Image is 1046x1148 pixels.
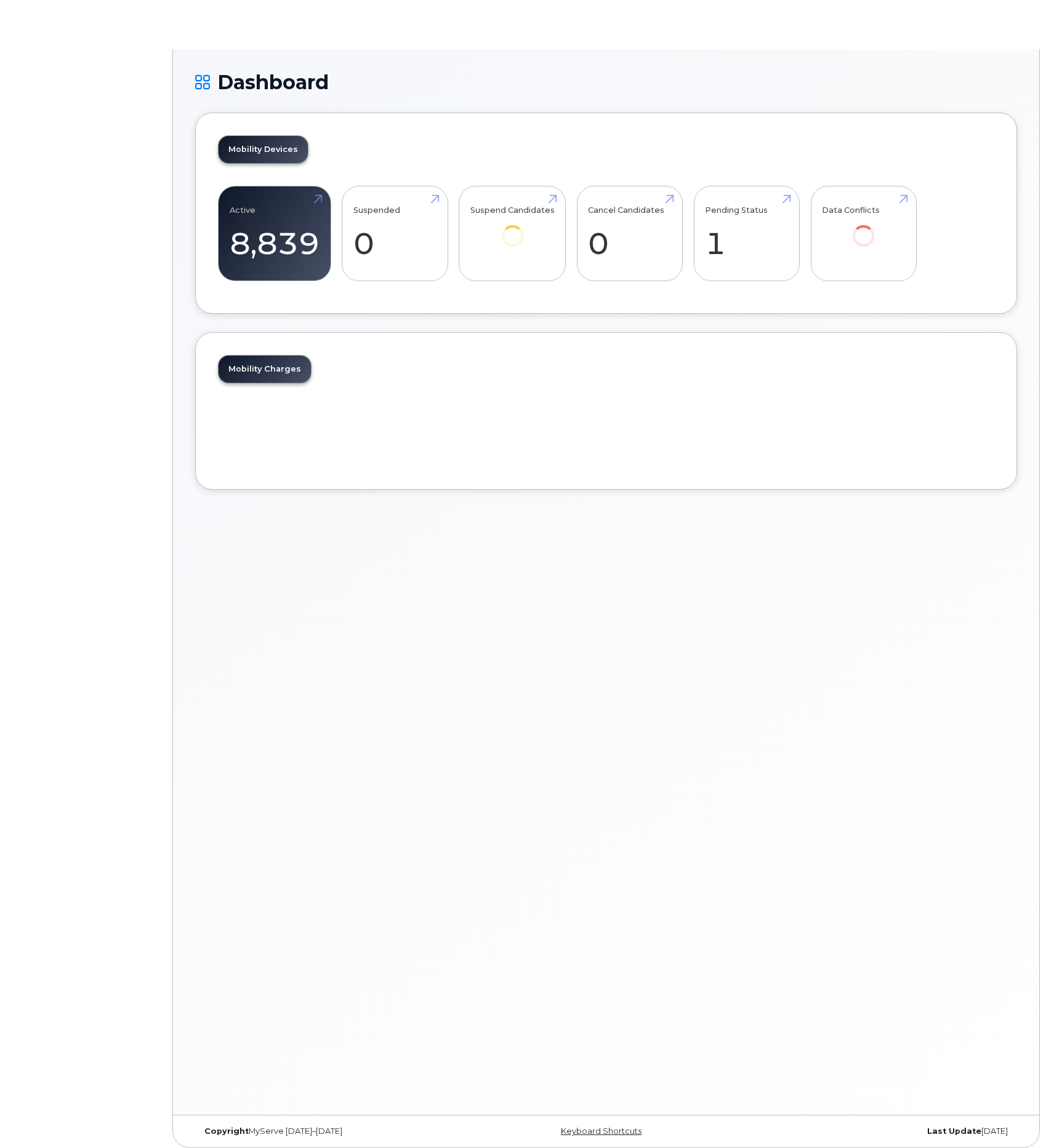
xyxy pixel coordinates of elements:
a: Active 8,839 [230,193,320,274]
a: Data Conflicts [822,193,905,264]
a: Keyboard Shortcuts [561,1126,642,1136]
a: Cancel Candidates 0 [588,193,671,274]
h1: Dashboard [195,71,1017,93]
a: Mobility Devices [219,136,308,163]
strong: Copyright [204,1126,249,1136]
a: Mobility Charges [219,356,311,383]
a: Pending Status 1 [705,193,788,274]
a: Suspended 0 [353,193,437,274]
strong: Last Update [927,1126,981,1136]
div: MyServe [DATE]–[DATE] [195,1126,469,1136]
div: [DATE] [743,1126,1017,1136]
a: Suspend Candidates [470,193,555,264]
